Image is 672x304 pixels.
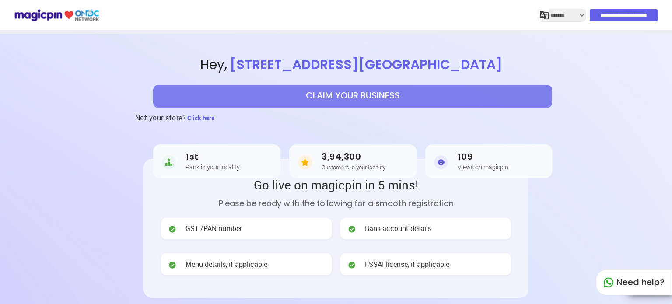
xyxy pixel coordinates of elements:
span: GST /PAN number [185,224,242,234]
h3: Not your store? [135,107,186,129]
span: Click here [187,114,214,122]
span: Hey , [34,56,672,74]
span: Bank account details [365,224,431,234]
img: Views [434,154,448,171]
p: Please be ready with the following for a smooth registration [161,197,511,209]
span: FSSAI license, if applicable [365,259,449,269]
h3: 3,94,300 [322,152,385,162]
span: Menu details, if applicable [185,259,267,269]
img: Rank [162,154,176,171]
img: check [168,225,177,234]
img: check [168,261,177,269]
h5: Rank in your locality [185,164,240,170]
img: ondc-logo-new-small.8a59708e.svg [14,7,99,23]
h5: Views on magicpin [458,164,508,170]
h3: 1st [185,152,240,162]
h3: 109 [458,152,508,162]
img: check [347,225,356,234]
img: j2MGCQAAAABJRU5ErkJggg== [540,11,549,20]
span: [STREET_ADDRESS][GEOGRAPHIC_DATA] [227,55,505,74]
div: Need help? [596,269,672,295]
button: CLAIM YOUR BUSINESS [153,85,552,107]
h5: Customers in your locality [322,164,385,170]
img: check [347,261,356,269]
h2: Go live on magicpin in 5 mins! [161,176,511,193]
img: Customers [298,154,312,171]
img: whatapp_green.7240e66a.svg [603,277,614,288]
